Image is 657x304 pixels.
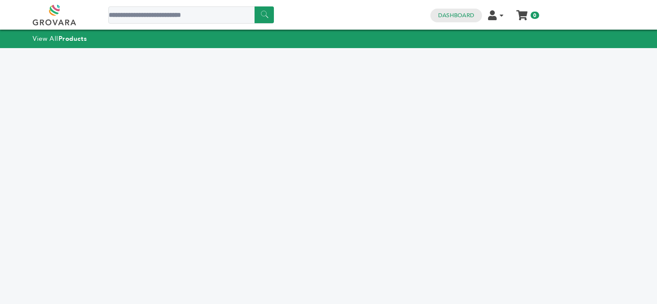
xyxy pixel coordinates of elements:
a: Dashboard [438,12,474,19]
a: My Cart [517,8,527,17]
a: View AllProducts [33,34,87,43]
span: 0 [531,12,539,19]
input: Search a product or brand... [108,6,274,24]
strong: Products [58,34,87,43]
